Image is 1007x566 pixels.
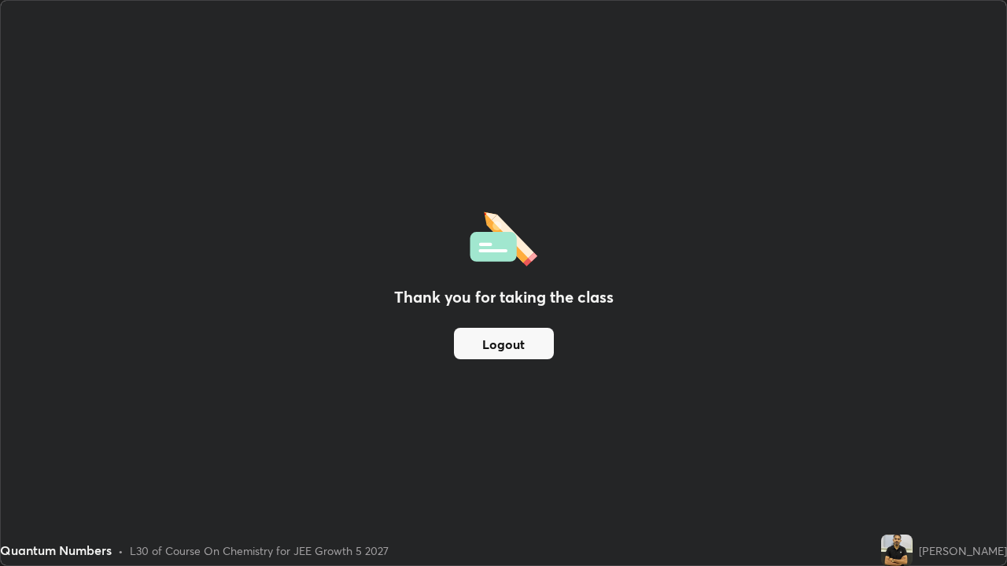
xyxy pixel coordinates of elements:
button: Logout [454,328,554,359]
div: [PERSON_NAME] [919,542,1007,559]
img: 4b948ef306c6453ca69e7615344fc06d.jpg [881,535,913,566]
div: L30 of Course On Chemistry for JEE Growth 5 2027 [130,542,389,559]
h2: Thank you for taking the class [394,285,614,309]
div: • [118,542,124,559]
img: offlineFeedback.1438e8b3.svg [470,207,537,266]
